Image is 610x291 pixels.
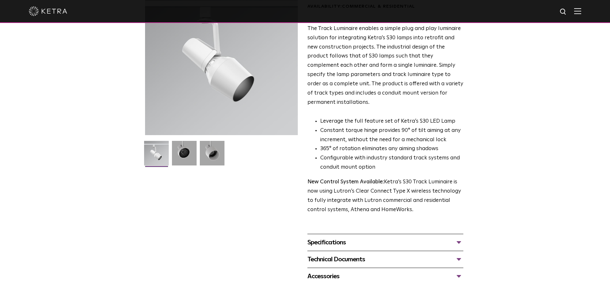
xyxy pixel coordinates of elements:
[307,26,463,105] span: The Track Luminaire enables a simple plug and play luminaire solution for integrating Ketra’s S30...
[144,141,169,170] img: S30-Track-Luminaire-2021-Web-Square
[320,144,463,154] li: 365° of rotation eliminates any aiming shadows
[320,154,463,172] li: Configurable with industry standard track systems and conduit mount option
[307,179,384,185] strong: New Control System Available:
[320,117,463,126] li: Leverage the full feature set of Ketra’s S30 LED Lamp
[29,6,67,16] img: ketra-logo-2019-white
[320,126,463,145] li: Constant torque hinge provides 90° of tilt aiming at any increment, without the need for a mechan...
[574,8,581,14] img: Hamburger%20Nav.svg
[200,141,224,170] img: 9e3d97bd0cf938513d6e
[307,271,463,281] div: Accessories
[307,254,463,264] div: Technical Documents
[172,141,197,170] img: 3b1b0dc7630e9da69e6b
[307,237,463,248] div: Specifications
[559,8,567,16] img: search icon
[307,178,463,215] p: Ketra’s S30 Track Luminaire is now using Lutron’s Clear Connect Type X wireless technology to ful...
